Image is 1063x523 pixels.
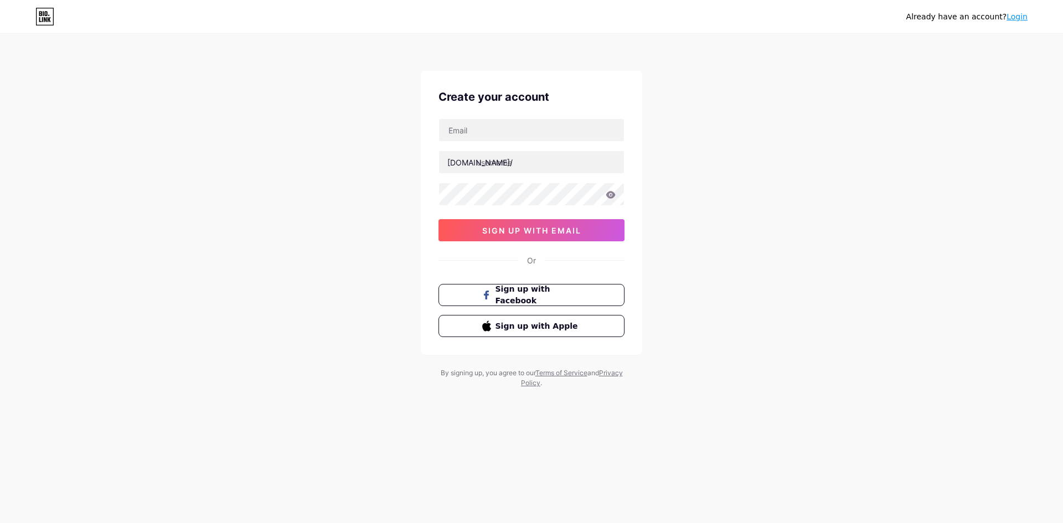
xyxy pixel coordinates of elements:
span: Sign up with Apple [496,320,581,332]
input: username [439,151,624,173]
div: [DOMAIN_NAME]/ [447,157,513,168]
a: Terms of Service [535,369,587,377]
button: Sign up with Facebook [438,284,625,306]
div: Create your account [438,89,625,105]
button: sign up with email [438,219,625,241]
a: Login [1007,12,1028,21]
div: By signing up, you agree to our and . [437,368,626,388]
span: Sign up with Facebook [496,283,581,307]
button: Sign up with Apple [438,315,625,337]
div: Already have an account? [906,11,1028,23]
div: Or [527,255,536,266]
input: Email [439,119,624,141]
span: sign up with email [482,226,581,235]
